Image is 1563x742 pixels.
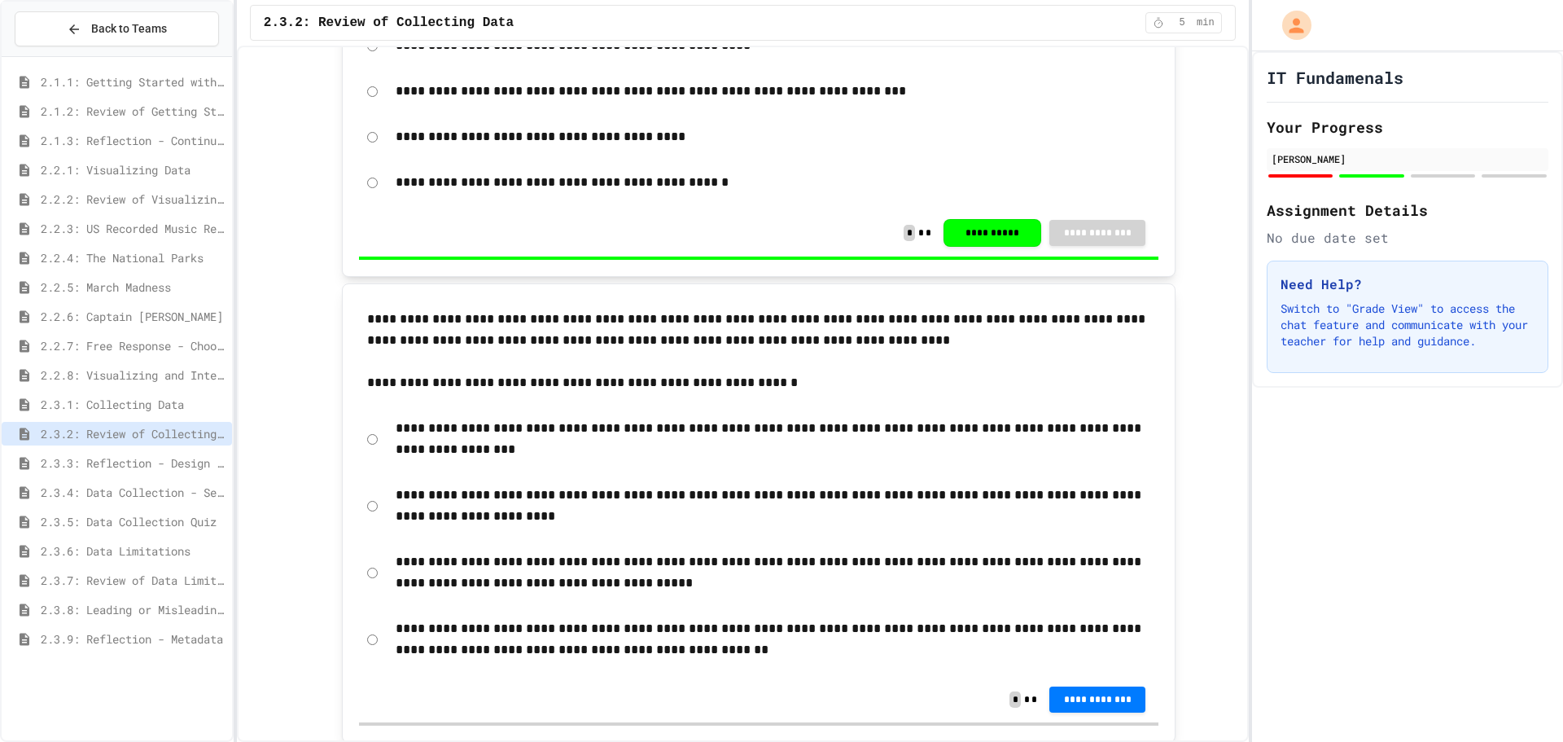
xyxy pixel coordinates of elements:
[41,572,225,589] span: 2.3.7: Review of Data Limitations
[1267,199,1548,222] h2: Assignment Details
[1281,301,1535,349] p: Switch to "Grade View" to access the chat feature and communicate with your teacher for help and ...
[1169,16,1195,29] span: 5
[41,425,225,442] span: 2.3.2: Review of Collecting Data
[41,630,225,648] span: 2.3.9: Reflection - Metadata
[41,484,225,501] span: 2.3.4: Data Collection - Self-Driving Cars
[41,454,225,472] span: 2.3.3: Reflection - Design a Survey
[1265,7,1316,44] div: My Account
[41,132,225,149] span: 2.1.3: Reflection - Continuously Collecting Data
[41,249,225,266] span: 2.2.4: The National Parks
[41,73,225,90] span: 2.1.1: Getting Started with Data
[1267,116,1548,138] h2: Your Progress
[41,103,225,120] span: 2.1.2: Review of Getting Started with Data
[1197,16,1215,29] span: min
[41,601,225,618] span: 2.3.8: Leading or Misleading?
[1267,228,1548,248] div: No due date set
[41,367,225,384] span: 2.2.8: Visualizing and Interpreting Data Quiz
[41,308,225,325] span: 2.2.6: Captain [PERSON_NAME]
[41,161,225,178] span: 2.2.1: Visualizing Data
[1272,151,1543,166] div: [PERSON_NAME]
[41,191,225,208] span: 2.2.2: Review of Visualizing Data
[41,542,225,560] span: 2.3.6: Data Limitations
[264,13,514,33] span: 2.3.2: Review of Collecting Data
[91,20,167,37] span: Back to Teams
[41,513,225,530] span: 2.3.5: Data Collection Quiz
[41,396,225,413] span: 2.3.1: Collecting Data
[41,220,225,237] span: 2.2.3: US Recorded Music Revenue
[1281,274,1535,294] h3: Need Help?
[15,11,219,46] button: Back to Teams
[1267,66,1403,89] h1: IT Fundamenals
[41,337,225,354] span: 2.2.7: Free Response - Choosing a Visualization
[41,279,225,296] span: 2.2.5: March Madness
